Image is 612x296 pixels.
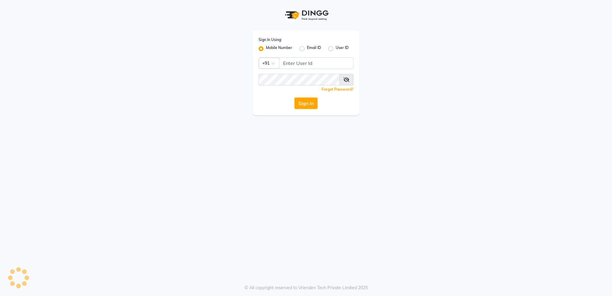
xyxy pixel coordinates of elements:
[282,6,330,24] img: logo1.svg
[307,45,321,52] label: Email ID
[259,37,282,43] label: Sign In Using:
[266,45,292,52] label: Mobile Number
[322,87,353,92] a: Forgot Password?
[336,45,349,52] label: User ID
[259,74,340,85] input: Username
[279,57,353,69] input: Username
[294,97,318,109] button: Sign In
